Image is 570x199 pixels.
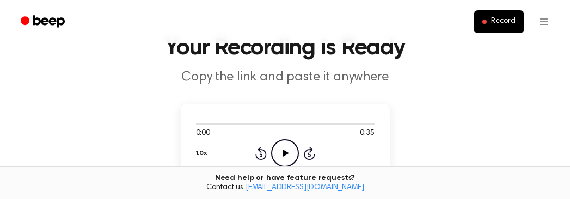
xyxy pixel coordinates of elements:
a: Beep [13,11,75,33]
p: Copy the link and paste it anywhere [76,69,494,86]
span: 0:35 [360,128,374,139]
button: 1.0x [196,144,207,163]
h1: Your Recording is Ready [13,37,557,60]
a: [EMAIL_ADDRESS][DOMAIN_NAME] [246,184,364,191]
button: Open menu [531,9,557,35]
button: Record [474,10,524,33]
span: 0:00 [196,128,210,139]
span: Record [491,17,516,27]
span: Contact us [7,183,563,193]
